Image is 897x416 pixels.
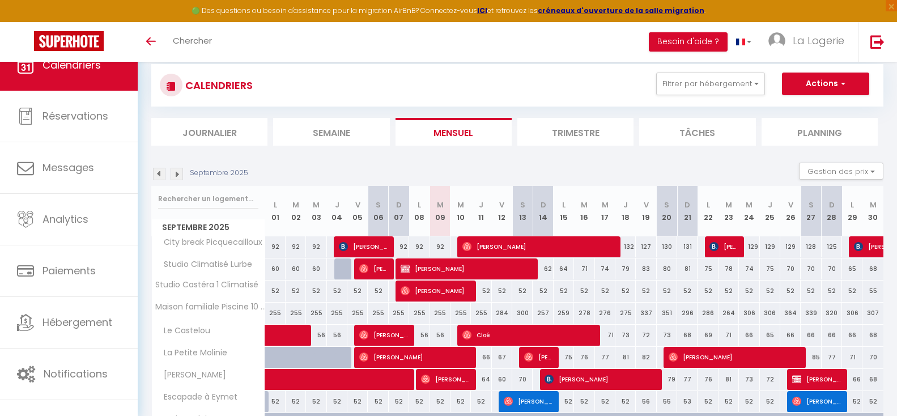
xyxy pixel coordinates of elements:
div: 68 [862,325,883,346]
div: 52 [615,281,636,302]
div: 52 [492,281,512,302]
div: 276 [595,303,615,324]
div: 66 [739,325,759,346]
div: 80 [657,258,677,279]
li: Tâches [639,118,755,146]
div: 52 [471,391,491,412]
strong: ICI [477,6,487,15]
span: [PERSON_NAME] [545,368,656,390]
div: 129 [780,236,801,257]
div: 306 [760,303,780,324]
th: 29 [842,186,862,236]
div: 65 [760,325,780,346]
span: La Petite Molinie [154,347,230,359]
span: Maison familiale Piscine 10 adultes -10mn [GEOGRAPHIC_DATA] [154,303,267,311]
a: ... La Logerie [760,22,858,62]
abbr: S [520,199,525,210]
div: 52 [822,281,842,302]
div: 92 [306,236,326,257]
div: 125 [822,236,842,257]
a: créneaux d'ouverture de la salle migration [538,6,704,15]
div: 66 [801,325,821,346]
div: 81 [719,369,739,390]
div: 255 [306,303,326,324]
div: 52 [265,281,286,302]
div: 66 [842,325,862,346]
th: 03 [306,186,326,236]
button: Filtrer par hébergement [656,73,765,95]
div: 56 [430,325,450,346]
div: 56 [636,391,656,412]
abbr: S [664,199,669,210]
button: Actions [782,73,869,95]
div: 81 [677,258,698,279]
div: 75 [554,347,574,368]
div: 70 [822,258,842,279]
div: 70 [512,369,533,390]
th: 13 [512,186,533,236]
div: 69 [698,325,718,346]
th: 10 [450,186,471,236]
div: 74 [595,258,615,279]
div: 52 [409,391,430,412]
div: 306 [739,303,759,324]
li: Trimestre [517,118,634,146]
div: 82 [636,347,656,368]
div: 79 [657,369,677,390]
div: 52 [327,281,347,302]
th: 09 [430,186,450,236]
button: Gestion des prix [799,163,883,180]
th: 24 [739,186,759,236]
abbr: L [562,199,566,210]
div: 72 [760,369,780,390]
div: 339 [801,303,821,324]
div: 92 [389,236,409,257]
div: 255 [286,303,306,324]
abbr: D [396,199,402,210]
div: 52 [574,391,594,412]
abbr: M [746,199,753,210]
li: Mensuel [396,118,512,146]
th: 17 [595,186,615,236]
input: Rechercher un logement... [158,189,258,209]
div: 255 [471,303,491,324]
span: Escapade à Eymet [154,391,240,404]
div: 52 [347,391,368,412]
abbr: M [292,199,299,210]
div: 52 [512,281,533,302]
div: 92 [409,236,430,257]
div: 76 [574,347,594,368]
div: 71 [595,325,615,346]
div: 92 [430,236,450,257]
span: [PERSON_NAME] [339,236,388,257]
div: 83 [636,258,656,279]
abbr: V [355,199,360,210]
div: 73 [657,325,677,346]
li: Semaine [273,118,389,146]
span: Studio Climatisé Lurbe [154,258,255,271]
div: 52 [760,391,780,412]
abbr: D [541,199,546,210]
abbr: S [809,199,814,210]
span: [PERSON_NAME] [359,258,387,279]
div: 56 [327,325,347,346]
abbr: M [313,199,320,210]
div: 52 [327,391,347,412]
abbr: J [335,199,339,210]
div: 52 [698,281,718,302]
th: 26 [780,186,801,236]
th: 16 [574,186,594,236]
div: 52 [719,391,739,412]
div: 53 [677,391,698,412]
th: 27 [801,186,821,236]
div: 74 [739,258,759,279]
span: [PERSON_NAME] LE VERN [792,368,841,390]
div: 129 [739,236,759,257]
div: 52 [533,281,553,302]
div: 75 [698,258,718,279]
li: Planning [762,118,878,146]
th: 28 [822,186,842,236]
abbr: L [851,199,854,210]
div: 52 [615,391,636,412]
span: [PERSON_NAME] [359,346,471,368]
